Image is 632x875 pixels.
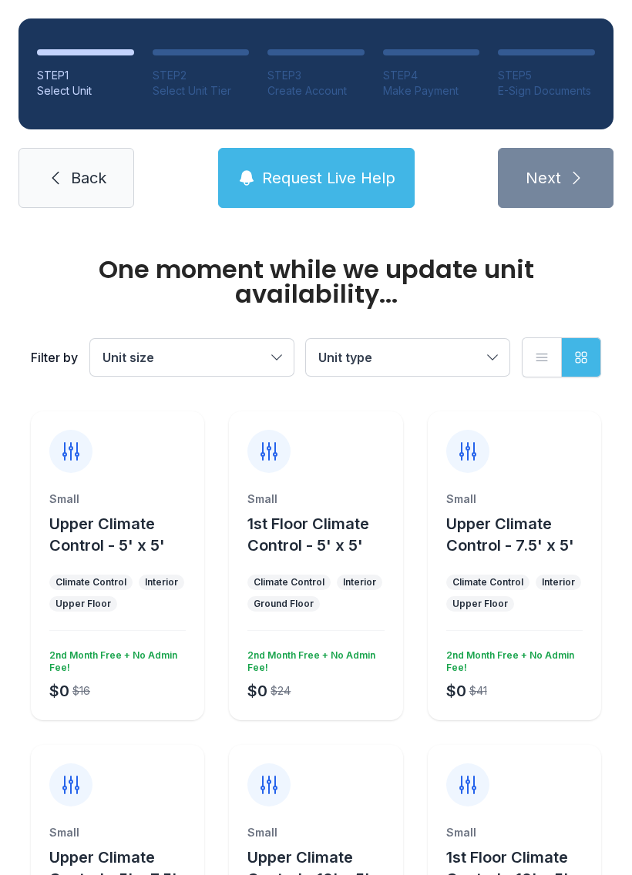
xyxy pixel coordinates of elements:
span: Upper Climate Control - 5' x 5' [49,515,165,555]
div: Small [247,491,384,507]
div: STEP 1 [37,68,134,83]
div: Make Payment [383,83,480,99]
div: Select Unit [37,83,134,99]
div: STEP 3 [267,68,365,83]
div: Create Account [267,83,365,99]
span: Back [71,167,106,189]
button: Unit type [306,339,509,376]
div: Climate Control [452,576,523,588]
span: Unit type [318,350,372,365]
div: Interior [542,576,575,588]
div: STEP 4 [383,68,480,83]
button: 1st Floor Climate Control - 5' x 5' [247,513,396,556]
button: Upper Climate Control - 7.5' x 5' [446,513,595,556]
div: Climate Control [55,576,126,588]
div: Small [446,491,583,507]
span: Next [526,167,561,189]
div: E-Sign Documents [498,83,595,99]
div: Upper Floor [452,598,508,610]
div: Select Unit Tier [153,83,250,99]
div: $41 [469,683,487,699]
div: Upper Floor [55,598,111,610]
div: One moment while we update unit availability... [31,257,601,307]
div: STEP 2 [153,68,250,83]
button: Unit size [90,339,294,376]
div: Interior [145,576,178,588]
button: Upper Climate Control - 5' x 5' [49,513,198,556]
span: 1st Floor Climate Control - 5' x 5' [247,515,369,555]
div: Filter by [31,348,78,367]
div: 2nd Month Free + No Admin Fee! [241,643,384,674]
div: $0 [446,680,466,702]
div: Ground Floor [254,598,314,610]
div: $0 [247,680,267,702]
span: Request Live Help [262,167,395,189]
span: Upper Climate Control - 7.5' x 5' [446,515,574,555]
div: Small [49,825,186,840]
div: STEP 5 [498,68,595,83]
div: Small [247,825,384,840]
span: Unit size [103,350,154,365]
div: $0 [49,680,69,702]
div: Interior [343,576,376,588]
div: $16 [72,683,90,699]
div: 2nd Month Free + No Admin Fee! [440,643,583,674]
div: $24 [271,683,291,699]
div: Small [446,825,583,840]
div: 2nd Month Free + No Admin Fee! [43,643,186,674]
div: Small [49,491,186,507]
div: Climate Control [254,576,324,588]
